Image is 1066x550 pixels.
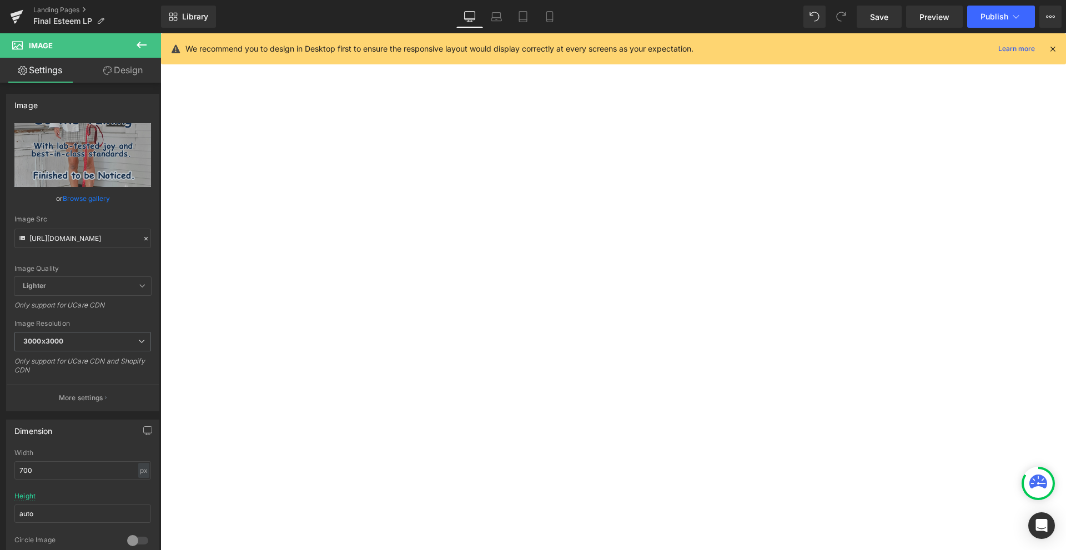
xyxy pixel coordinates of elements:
div: Image [14,94,38,110]
p: More settings [59,393,103,403]
span: Preview [919,11,949,23]
a: Landing Pages [33,6,161,14]
b: Lighter [23,281,46,290]
div: Height [14,492,36,500]
div: Circle Image [14,536,116,547]
a: New Library [161,6,216,28]
div: Only support for UCare CDN and Shopify CDN [14,357,151,382]
input: auto [14,461,151,480]
div: Image Quality [14,265,151,273]
div: px [138,463,149,478]
span: Image [29,41,53,50]
span: Publish [980,12,1008,21]
div: Dimension [14,420,53,436]
input: Link [14,229,151,248]
button: Publish [967,6,1035,28]
a: Mobile [536,6,563,28]
a: Desktop [456,6,483,28]
div: Only support for UCare CDN [14,301,151,317]
div: Image Src [14,215,151,223]
span: Save [870,11,888,23]
button: Redo [830,6,852,28]
a: Preview [906,6,963,28]
button: Undo [803,6,826,28]
a: Tablet [510,6,536,28]
div: Width [14,449,151,457]
div: Image Resolution [14,320,151,327]
a: Learn more [994,42,1039,55]
a: Browse gallery [63,189,110,208]
div: Open Intercom Messenger [1028,512,1055,539]
span: Library [182,12,208,22]
p: We recommend you to design in Desktop first to ensure the responsive layout would display correct... [185,43,693,55]
button: More [1039,6,1062,28]
div: or [14,193,151,204]
button: More settings [7,385,159,411]
span: Final Esteem LP [33,17,92,26]
a: Laptop [483,6,510,28]
a: Design [83,58,163,83]
b: 3000x3000 [23,337,63,345]
input: auto [14,504,151,523]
